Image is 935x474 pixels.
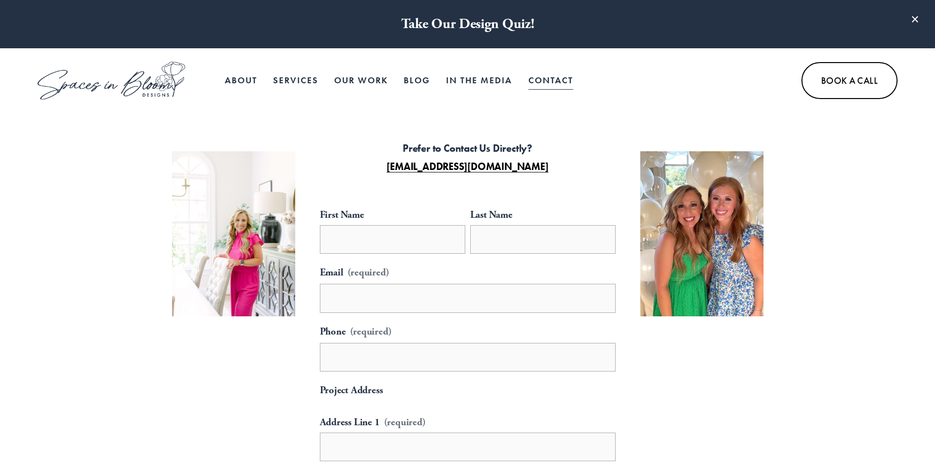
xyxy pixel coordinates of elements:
div: Last Name [470,206,616,225]
span: Phone [320,323,346,341]
div: First Name [320,206,465,225]
a: Contact [528,70,573,90]
a: In the Media [446,70,512,90]
span: (required) [350,327,392,337]
input: Address Line 1 [320,433,616,462]
span: Project Address [320,381,383,400]
a: folder dropdown [273,70,318,90]
a: Our Work [334,70,388,90]
strong: Prefer to Contact Us Directly? [403,142,532,155]
a: [EMAIL_ADDRESS][DOMAIN_NAME] [386,160,548,173]
span: (required) [347,264,389,282]
span: Services [273,71,318,90]
a: Book A Call [801,62,898,99]
a: About [225,70,257,90]
a: Blog [404,70,430,90]
span: Email [320,264,344,282]
span: (required) [384,417,426,427]
div: Address Line 1 [320,413,616,433]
